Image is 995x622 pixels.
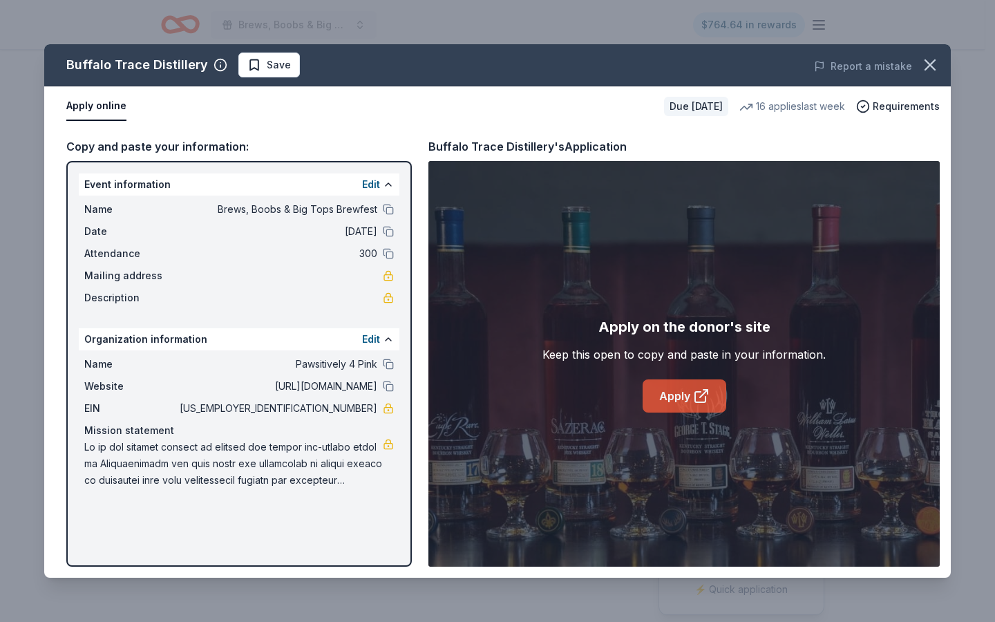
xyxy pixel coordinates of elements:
button: Requirements [856,98,940,115]
button: Report a mistake [814,58,912,75]
span: Name [84,356,177,373]
span: [DATE] [177,223,377,240]
div: Buffalo Trace Distillery's Application [428,138,627,155]
span: [URL][DOMAIN_NAME] [177,378,377,395]
span: Description [84,290,177,306]
button: Apply online [66,92,126,121]
span: EIN [84,400,177,417]
span: Website [84,378,177,395]
div: Due [DATE] [664,97,728,116]
div: 16 applies last week [739,98,845,115]
span: Mailing address [84,267,177,284]
span: Pawsitively 4 Pink [177,356,377,373]
div: Organization information [79,328,399,350]
button: Edit [362,331,380,348]
span: Brews, Boobs & Big Tops Brewfest [177,201,377,218]
span: Date [84,223,177,240]
span: Save [267,57,291,73]
div: Copy and paste your information: [66,138,412,155]
span: Requirements [873,98,940,115]
a: Apply [643,379,726,413]
div: Apply on the donor's site [598,316,770,338]
span: [US_EMPLOYER_IDENTIFICATION_NUMBER] [177,400,377,417]
div: Event information [79,173,399,196]
div: Keep this open to copy and paste in your information. [542,346,826,363]
span: Lo ip dol sitamet consect ad elitsed doe tempor inc-utlabo etdol ma Aliquaenimadm ven quis nostr ... [84,439,383,489]
span: Attendance [84,245,177,262]
button: Edit [362,176,380,193]
button: Save [238,53,300,77]
div: Mission statement [84,422,394,439]
div: Buffalo Trace Distillery [66,54,208,76]
span: Name [84,201,177,218]
span: 300 [177,245,377,262]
